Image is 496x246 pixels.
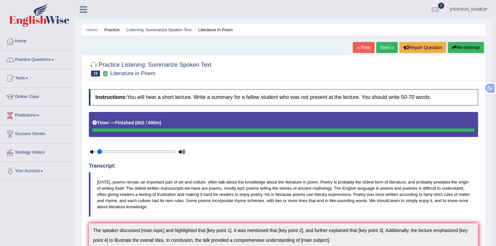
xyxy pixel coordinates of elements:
span: 3 [438,3,445,9]
b: 602 / 600m [137,120,160,125]
span: 15 [91,71,100,76]
h4: Transcript: [89,163,478,169]
a: Online Class [0,88,75,104]
li: Literature in Poem [193,27,233,33]
small: Literature in Poem [110,70,156,76]
a: « Prev [353,42,374,53]
blockquote: [DATE], poems remain an important part of art and culture. often talk about the knowledge about t... [89,172,478,217]
li: Practice [99,27,119,33]
small: Exam occurring question [102,71,108,77]
b: ( [135,120,137,125]
a: Your Account [0,162,75,178]
a: Next » [376,42,398,53]
a: Listening: Summarize Spoken Text [126,27,191,32]
a: Success Stories [0,125,75,141]
h5: Timer — [92,120,161,125]
b: ) [160,120,161,125]
a: Predictions [0,106,75,123]
h2: Practice Listening: Summarize Spoken Text [89,60,212,76]
h4: You will hear a short lecture. Write a summary for a fellow student who was not present at the le... [89,89,478,105]
b: Instructions: [95,94,127,100]
a: Home [0,32,75,48]
button: Re-Attempt [448,42,484,53]
a: Home [86,27,98,32]
a: Tests [0,69,75,86]
a: Strategy Videos [0,143,75,160]
b: Finished [115,120,134,125]
a: Practice Questions [0,51,75,67]
button: Report Question [399,42,446,53]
